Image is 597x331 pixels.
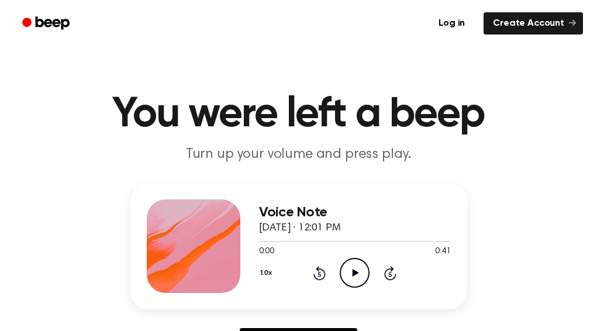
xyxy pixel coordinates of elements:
a: Create Account [484,12,583,35]
a: Log in [427,10,477,37]
button: 1.0x [259,263,277,283]
span: [DATE] · 12:01 PM [259,223,341,233]
p: Turn up your volume and press play. [74,145,523,164]
h1: You were left a beep [14,94,583,136]
h3: Voice Note [259,205,451,220]
a: Beep [14,12,80,35]
span: 0:41 [435,246,450,258]
span: 0:00 [259,246,274,258]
